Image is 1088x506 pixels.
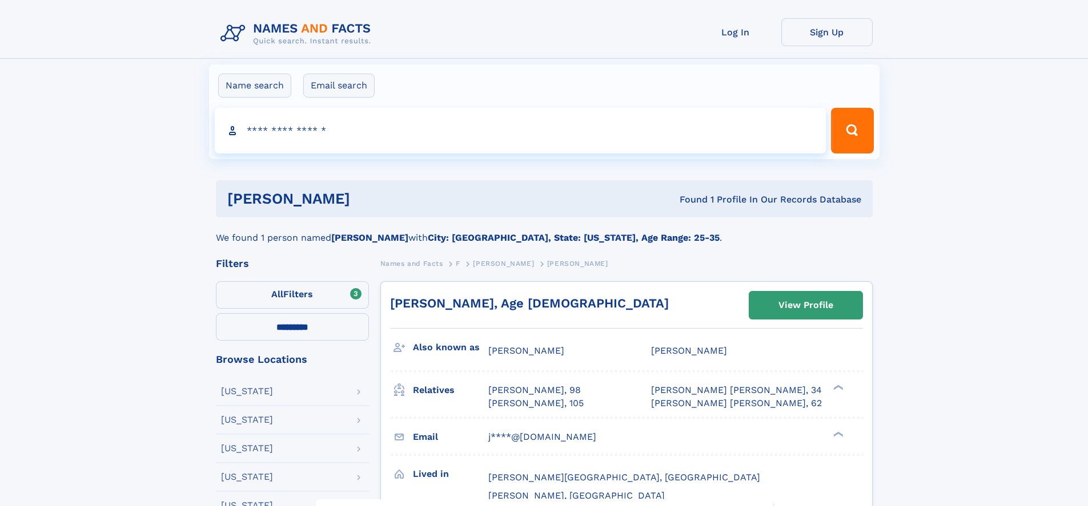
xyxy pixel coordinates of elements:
[778,292,833,318] div: View Profile
[547,260,608,268] span: [PERSON_NAME]
[271,289,283,299] span: All
[216,258,369,269] div: Filters
[456,260,460,268] span: F
[749,292,862,319] a: View Profile
[221,472,273,481] div: [US_STATE]
[488,397,584,410] a: [PERSON_NAME], 105
[221,387,273,396] div: [US_STATE]
[227,192,515,206] h1: [PERSON_NAME]
[380,256,443,270] a: Names and Facts
[515,193,861,206] div: Found 1 Profile In Our Records Database
[473,256,534,270] a: [PERSON_NAME]
[413,464,488,484] h3: Lived in
[488,384,581,396] a: [PERSON_NAME], 98
[216,217,873,245] div: We found 1 person named with .
[390,296,669,310] a: [PERSON_NAME], Age [DEMOGRAPHIC_DATA]
[216,18,380,49] img: Logo Names and Facts
[473,260,534,268] span: [PERSON_NAME]
[488,345,564,356] span: [PERSON_NAME]
[781,18,873,46] a: Sign Up
[215,108,826,153] input: search input
[428,232,720,243] b: City: [GEOGRAPHIC_DATA], State: [US_STATE], Age Range: 25-35
[651,384,822,396] a: [PERSON_NAME] [PERSON_NAME], 34
[303,74,375,98] label: Email search
[488,472,760,483] span: [PERSON_NAME][GEOGRAPHIC_DATA], [GEOGRAPHIC_DATA]
[830,430,844,438] div: ❯
[690,18,781,46] a: Log In
[221,415,273,424] div: [US_STATE]
[413,427,488,447] h3: Email
[651,397,822,410] a: [PERSON_NAME] [PERSON_NAME], 62
[216,354,369,365] div: Browse Locations
[488,490,665,501] span: [PERSON_NAME], [GEOGRAPHIC_DATA]
[456,256,460,270] a: F
[331,232,408,243] b: [PERSON_NAME]
[651,345,727,356] span: [PERSON_NAME]
[831,108,873,153] button: Search Button
[216,281,369,309] label: Filters
[218,74,291,98] label: Name search
[413,338,488,357] h3: Also known as
[830,384,844,391] div: ❯
[221,444,273,453] div: [US_STATE]
[413,380,488,400] h3: Relatives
